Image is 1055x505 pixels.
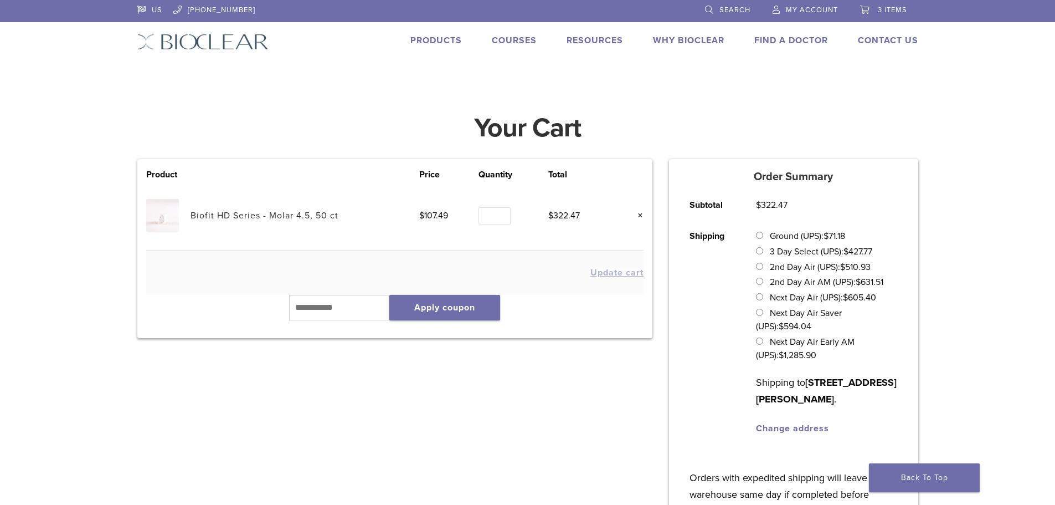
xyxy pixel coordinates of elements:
th: Product [146,168,191,181]
label: 3 Day Select (UPS): [770,246,872,257]
span: $ [779,321,784,332]
a: Change address [756,423,829,434]
bdi: 631.51 [856,277,883,288]
button: Update cart [590,268,644,277]
bdi: 594.04 [779,321,811,332]
span: $ [843,246,848,257]
bdi: 71.18 [824,231,845,242]
span: $ [756,200,761,211]
label: Ground (UPS): [770,231,845,242]
a: Biofit HD Series - Molar 4.5, 50 ct [191,210,338,221]
th: Total [548,168,614,181]
span: $ [419,210,424,221]
a: Why Bioclear [653,35,724,46]
span: Search [719,6,750,14]
th: Quantity [478,168,548,181]
label: 2nd Day Air (UPS): [770,262,871,273]
a: Remove this item [629,208,644,223]
bdi: 322.47 [548,210,580,221]
bdi: 1,285.90 [779,350,816,361]
span: 3 items [878,6,907,14]
label: 2nd Day Air AM (UPS): [770,277,883,288]
th: Shipping [677,221,744,444]
a: Resources [567,35,623,46]
h1: Your Cart [129,115,927,141]
bdi: 322.47 [756,200,788,211]
label: Next Day Air (UPS): [770,292,876,303]
bdi: 510.93 [840,262,871,273]
bdi: 605.40 [843,292,876,303]
th: Price [419,168,478,181]
span: $ [840,262,845,273]
a: Contact Us [858,35,918,46]
button: Apply coupon [389,295,500,320]
bdi: 107.49 [419,210,448,221]
span: $ [843,292,848,303]
label: Next Day Air Saver (UPS): [756,308,841,332]
img: Bioclear [137,34,269,50]
a: Back To Top [869,463,980,492]
span: $ [548,210,553,221]
th: Subtotal [677,190,744,221]
span: $ [779,350,784,361]
a: Products [410,35,462,46]
strong: [STREET_ADDRESS][PERSON_NAME] [756,376,897,405]
span: My Account [786,6,838,14]
p: Shipping to . [756,374,897,407]
a: Find A Doctor [754,35,828,46]
bdi: 427.77 [843,246,872,257]
label: Next Day Air Early AM (UPS): [756,336,854,361]
span: $ [856,277,861,288]
h5: Order Summary [669,170,918,183]
img: Biofit HD Series - Molar 4.5, 50 ct [146,199,179,232]
span: $ [824,231,828,242]
a: Courses [492,35,537,46]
